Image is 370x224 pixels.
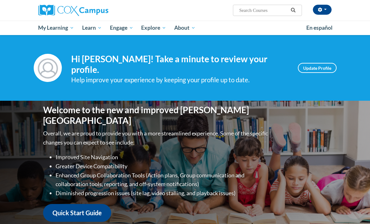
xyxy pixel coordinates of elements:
[106,21,137,35] a: Engage
[56,171,269,189] li: Enhanced Group Collaboration Tools (Action plans, Group communication and collaboration tools, re...
[141,24,166,32] span: Explore
[43,204,111,222] a: Quick Start Guide
[56,189,269,198] li: Diminished progression issues (site lag, video stalling, and playback issues)
[43,105,269,126] h1: Welcome to the new and improved [PERSON_NAME][GEOGRAPHIC_DATA]
[71,54,289,75] h4: Hi [PERSON_NAME]! Take a minute to review your profile.
[298,63,337,73] a: Update Profile
[82,24,102,32] span: Learn
[56,153,269,162] li: Improved Site Navigation
[289,7,298,14] button: Search
[313,5,332,15] button: Account Settings
[38,24,74,32] span: My Learning
[56,162,269,171] li: Greater Device Compatibility
[239,7,289,14] input: Search Courses
[345,199,365,219] iframe: Button to launch messaging window
[110,24,133,32] span: Engage
[34,54,62,82] img: Profile Image
[71,75,289,85] div: Help improve your experience by keeping your profile up to date.
[306,24,333,31] span: En español
[174,24,195,32] span: About
[170,21,200,35] a: About
[78,21,106,35] a: Learn
[34,21,78,35] a: My Learning
[302,21,337,34] a: En español
[38,5,130,16] a: Cox Campus
[43,129,269,147] p: Overall, we are proud to provide you with a more streamlined experience. Some of the specific cha...
[137,21,170,35] a: Explore
[38,5,108,16] img: Cox Campus
[34,21,337,35] div: Main menu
